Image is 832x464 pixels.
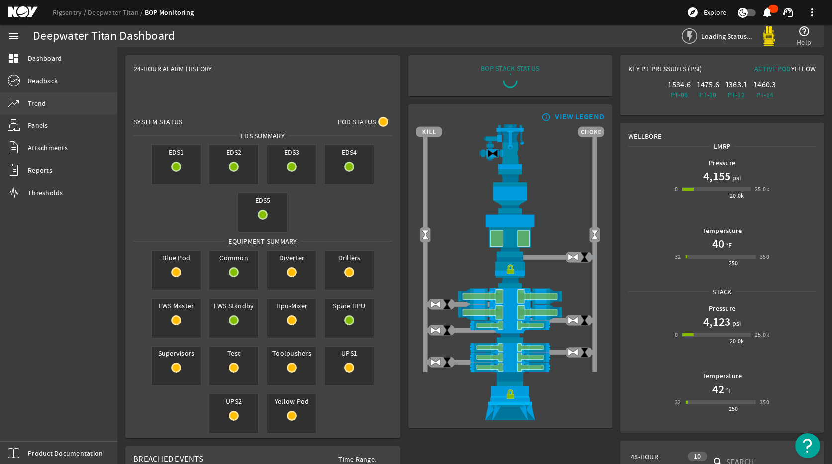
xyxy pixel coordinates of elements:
img: ValveClose.png [441,299,453,310]
div: 1460.3 [752,80,777,90]
span: EDS4 [325,145,374,159]
div: 25.0k [755,330,769,340]
img: RiserAdapter.png [416,124,604,169]
img: PipeRamOpen.png [416,320,604,330]
img: RiserConnectorLock.png [416,257,604,288]
span: Help [797,37,811,47]
div: BOP STACK STATUS [481,63,539,73]
mat-icon: explore [687,6,699,18]
span: Common [209,251,258,265]
b: Pressure [709,158,735,168]
img: PipeRamOpen.png [416,352,604,362]
span: Thresholds [28,188,63,198]
button: Open Resource Center [795,433,820,458]
span: psi [730,173,741,183]
h1: 42 [712,381,724,397]
span: EDS2 [209,145,258,159]
a: BOP Monitoring [145,8,194,17]
span: °F [724,240,732,250]
span: Toolpushers [267,347,316,360]
h1: 4,155 [703,168,730,184]
img: UpperAnnularOpen.png [416,213,604,257]
img: Valve2Open.png [589,229,601,240]
span: Active Pod [754,64,791,73]
img: ValveClose.png [579,315,590,326]
img: ValveClose.png [579,251,590,263]
div: 0 [675,330,678,340]
div: PT-14 [752,90,777,100]
div: 350 [760,397,769,407]
img: Valve2Open.png [420,229,431,240]
img: Yellowpod.svg [759,26,779,46]
span: Test [209,347,258,360]
span: Equipment Summary [225,236,300,246]
span: 24-Hour Alarm History [134,64,212,74]
h1: 40 [712,236,724,252]
span: Explore [704,7,726,17]
span: °F [724,386,732,396]
span: Loading Status... [701,32,752,41]
span: Product Documentation [28,448,103,458]
div: Deepwater Titan Dashboard [33,31,175,41]
span: Supervisors [152,347,201,360]
div: 1534.6 [667,80,691,90]
img: PipeRamOpen.png [416,362,604,372]
div: 20.0k [730,336,744,346]
b: Pressure [709,304,735,313]
span: Trend [28,98,46,108]
span: Breached Events [133,454,203,464]
img: ValveClose.png [441,357,453,368]
img: WellheadConnectorLock.png [416,372,604,420]
img: ValveOpen.png [567,347,579,358]
img: BopBodyShearBottom.png [416,330,604,343]
mat-icon: notifications [761,6,773,18]
span: System Status [134,117,182,127]
mat-icon: info_outline [539,113,551,121]
h1: 4,123 [703,314,730,330]
b: Temperature [702,226,742,235]
span: EWS Standby [209,299,258,313]
span: psi [730,318,741,328]
span: Yellow [791,64,816,73]
span: Panels [28,120,48,130]
span: Time Range: [330,454,384,464]
div: 32 [675,252,681,262]
img: ValveOpen.png [430,299,441,310]
div: 250 [729,258,738,268]
div: PT-10 [696,90,720,100]
img: ValveOpen.png [567,315,579,326]
span: Blue Pod [152,251,201,265]
div: Key PT Pressures (PSI) [628,64,722,78]
mat-icon: help_outline [798,25,810,37]
img: ValveOpen.png [430,357,441,368]
img: FlexJoint.png [416,169,604,213]
div: 25.0k [755,184,769,194]
button: Explore [683,4,730,20]
div: VIEW LEGEND [555,112,604,122]
mat-icon: support_agent [782,6,794,18]
mat-icon: menu [8,30,20,42]
span: UPS1 [325,347,374,360]
span: Drillers [325,251,374,265]
button: more_vert [800,0,824,24]
span: Stack [709,287,735,297]
img: PipeRamOpen.png [416,343,604,352]
span: EDS5 [238,193,287,207]
img: ValveOpen.png [567,251,579,263]
div: 32 [675,397,681,407]
span: Diverter [267,251,316,265]
span: Readback [28,76,58,86]
img: ValveClose.png [441,325,453,336]
img: ShearRamOpen.png [416,304,604,320]
a: Rigsentry [53,8,88,17]
div: 1475.6 [696,80,720,90]
div: PT-06 [667,90,691,100]
div: 1363.1 [724,80,748,90]
div: 350 [760,252,769,262]
div: 20.0k [730,191,744,201]
span: Pod Status [338,117,376,127]
span: UPS2 [209,394,258,408]
mat-icon: dashboard [8,52,20,64]
span: EDS3 [267,145,316,159]
span: Reports [28,165,52,175]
